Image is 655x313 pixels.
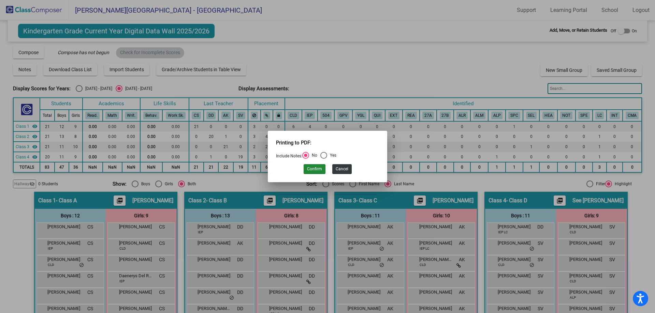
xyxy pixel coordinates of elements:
[276,154,302,158] a: Include Notes:
[327,152,336,158] div: Yes
[304,164,325,174] button: Confirm
[309,152,317,158] div: No
[332,164,352,174] button: Cancel
[276,139,311,147] label: Printing to PDF:
[276,154,336,158] mat-radio-group: Select an option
